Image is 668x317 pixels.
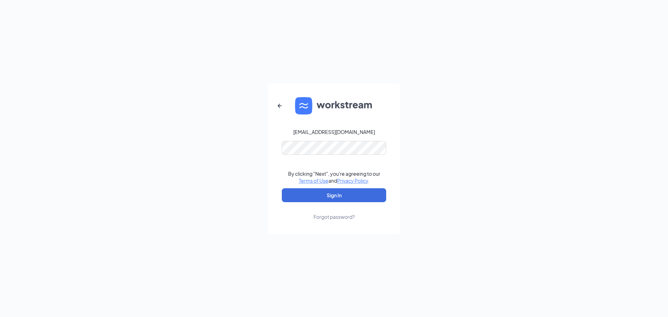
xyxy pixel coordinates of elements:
[288,170,380,184] div: By clicking "Next", you're agreeing to our and .
[313,202,355,220] a: Forgot password?
[337,177,368,184] a: Privacy Policy
[299,177,328,184] a: Terms of Use
[293,128,375,135] div: [EMAIL_ADDRESS][DOMAIN_NAME]
[271,97,288,114] button: ArrowLeftNew
[282,188,386,202] button: Sign In
[276,102,284,110] svg: ArrowLeftNew
[313,213,355,220] div: Forgot password?
[295,97,373,114] img: WS logo and Workstream text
